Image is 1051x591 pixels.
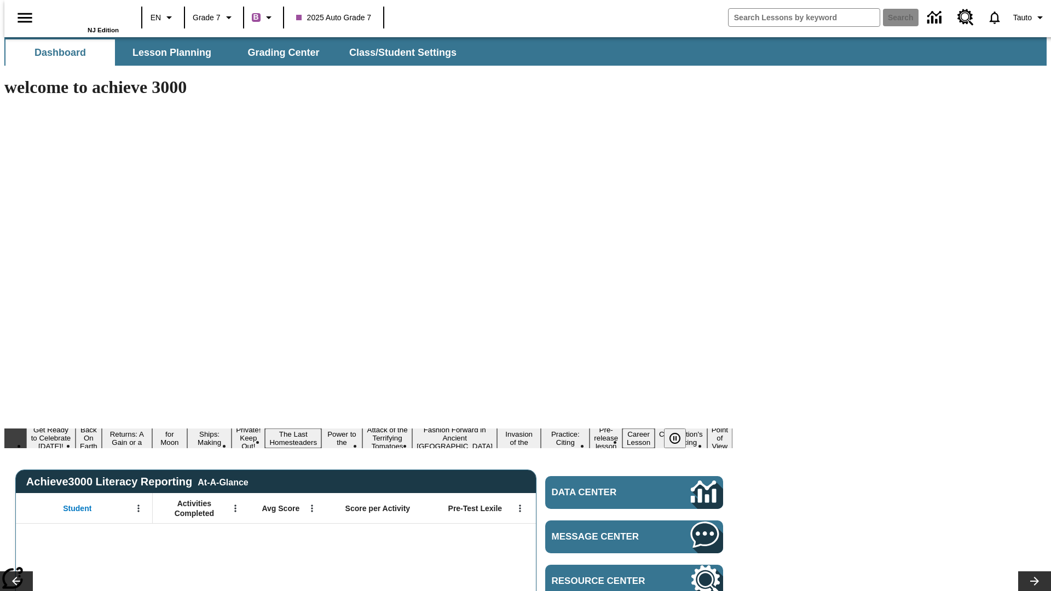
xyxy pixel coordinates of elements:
[362,424,412,452] button: Slide 9 Attack of the Terrifying Tomatoes
[296,12,372,24] span: 2025 Auto Grade 7
[152,420,187,456] button: Slide 4 Time for Moon Rules?
[545,520,723,553] a: Message Center
[48,5,119,27] a: Home
[247,8,280,27] button: Boost Class color is purple. Change class color
[707,424,732,452] button: Slide 16 Point of View
[622,428,655,448] button: Slide 14 Career Lesson
[117,39,227,66] button: Lesson Planning
[229,39,338,66] button: Grading Center
[26,476,249,488] span: Achieve3000 Literacy Reporting
[951,3,980,32] a: Resource Center, Will open in new tab
[664,428,686,448] button: Pause
[4,39,466,66] div: SubNavbar
[545,476,723,509] a: Data Center
[63,503,91,513] span: Student
[590,424,622,452] button: Slide 13 Pre-release lesson
[980,3,1009,32] a: Notifications
[552,531,658,542] span: Message Center
[552,576,658,587] span: Resource Center
[1013,12,1032,24] span: Tauto
[151,12,161,24] span: EN
[5,39,115,66] button: Dashboard
[158,499,230,518] span: Activities Completed
[345,503,411,513] span: Score per Activity
[541,420,590,456] button: Slide 12 Mixed Practice: Citing Evidence
[232,424,265,452] button: Slide 6 Private! Keep Out!
[102,420,152,456] button: Slide 3 Free Returns: A Gain or a Drain?
[265,428,321,448] button: Slide 7 The Last Homesteaders
[188,8,240,27] button: Grade: Grade 7, Select a grade
[412,424,497,452] button: Slide 10 Fashion Forward in Ancient Rome
[88,27,119,33] span: NJ Edition
[4,37,1047,66] div: SubNavbar
[34,47,86,59] span: Dashboard
[448,503,503,513] span: Pre-Test Lexile
[253,10,259,24] span: B
[193,12,221,24] span: Grade 7
[146,8,181,27] button: Language: EN, Select a language
[130,500,147,517] button: Open Menu
[262,503,299,513] span: Avg Score
[48,4,119,33] div: Home
[187,420,232,456] button: Slide 5 Cruise Ships: Making Waves
[247,47,319,59] span: Grading Center
[497,420,541,456] button: Slide 11 The Invasion of the Free CD
[1009,8,1051,27] button: Profile/Settings
[512,500,528,517] button: Open Menu
[552,487,654,498] span: Data Center
[198,476,248,488] div: At-A-Glance
[26,424,76,452] button: Slide 1 Get Ready to Celebrate Juneteenth!
[664,428,697,448] div: Pause
[1018,571,1051,591] button: Lesson carousel, Next
[321,420,362,456] button: Slide 8 Solar Power to the People
[4,77,732,97] h1: welcome to achieve 3000
[132,47,211,59] span: Lesson Planning
[340,39,465,66] button: Class/Student Settings
[729,9,880,26] input: search field
[304,500,320,517] button: Open Menu
[9,2,41,34] button: Open side menu
[921,3,951,33] a: Data Center
[76,424,102,452] button: Slide 2 Back On Earth
[349,47,457,59] span: Class/Student Settings
[227,500,244,517] button: Open Menu
[655,420,707,456] button: Slide 15 The Constitution's Balancing Act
